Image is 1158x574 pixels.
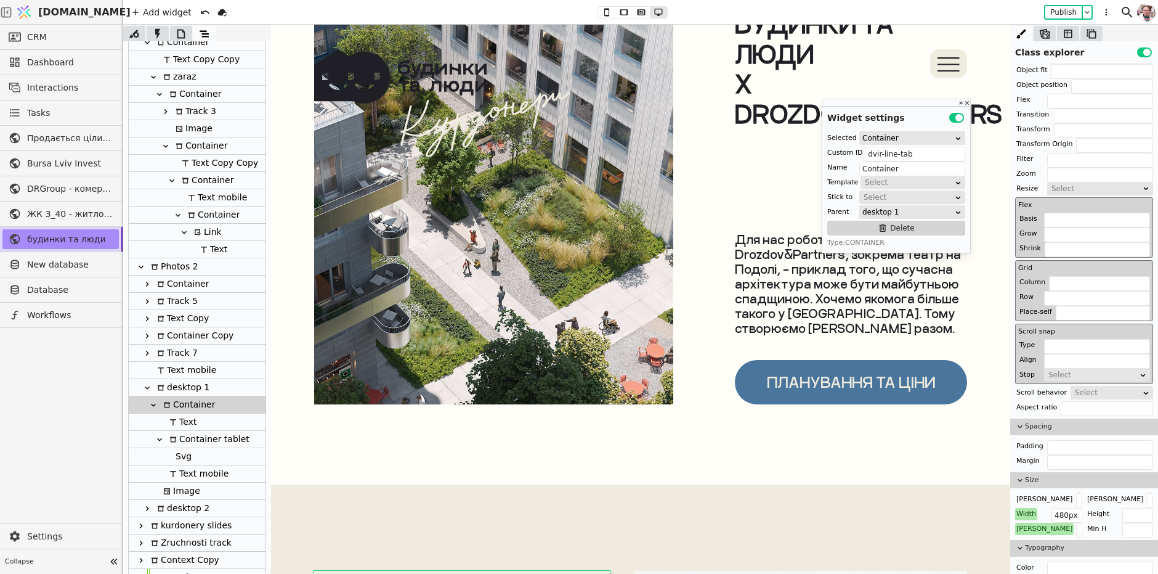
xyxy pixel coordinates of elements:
[129,483,265,500] div: Image
[153,293,198,310] div: Track 5
[864,191,953,203] div: Select
[1137,1,1156,23] img: 1611404642663-DSC_1169-po-%D1%81cropped.jpg
[129,396,265,414] div: Container
[1086,493,1144,506] div: [PERSON_NAME]
[153,379,209,396] div: desktop 1
[464,207,696,311] p: Для нас роботи бюро Drozdov&Partners, зокрема театр на Подолі, – приклад того, що сучасна архітек...
[27,182,113,195] span: DRGroup - комерційна нерухоомість
[27,530,113,543] span: Settings
[172,448,192,465] div: Svg
[2,154,119,173] a: Bursa Lviv Invest
[827,147,862,159] div: Custom ID
[129,552,265,569] div: Context Copy
[1018,339,1036,351] div: Type
[129,120,265,137] div: Image
[865,176,953,189] div: Select
[1086,508,1111,520] div: Height
[129,137,265,155] div: Container
[184,207,240,223] div: Container
[129,224,265,241] div: Link
[1015,94,1031,106] div: Flex
[38,5,131,20] span: [DOMAIN_NAME]
[129,189,265,207] div: Text mobile
[129,276,265,293] div: Container
[129,86,265,103] div: Container
[496,348,665,366] div: ПЛАНУВАННЯ ТА ЦІНИ
[129,327,265,345] div: Container Copy
[129,310,265,327] div: Text Copy
[464,44,696,74] p: х
[129,155,265,172] div: Text Copy Copy
[1018,306,1053,318] div: Place-self
[129,34,265,51] div: Container
[129,431,265,448] div: Container tablet
[166,414,196,430] div: Text
[1051,182,1141,195] div: Select
[1015,79,1069,91] div: Object position
[178,172,233,189] div: Container
[129,448,265,465] div: Svg
[172,120,213,137] div: Image
[129,103,265,120] div: Track 3
[160,51,240,68] div: Text Copy Copy
[2,179,119,199] a: DRGroup - комерційна нерухоомість
[129,362,265,379] div: Text mobile
[27,107,51,120] span: Tasks
[153,34,209,51] div: Container
[129,207,265,224] div: Container
[12,1,123,24] a: [DOMAIN_NAME]
[27,81,113,94] span: Interactions
[172,103,216,120] div: Track 3
[153,345,198,361] div: Track 7
[1025,543,1153,554] span: Typography
[160,396,215,413] div: Container
[1025,422,1153,432] span: Spacing
[27,31,47,44] span: CRM
[1018,263,1150,274] h4: Grid
[1015,440,1045,453] div: Padding
[2,103,119,123] a: Tasks
[862,132,954,144] div: Container
[827,221,965,236] button: Delete
[129,68,265,86] div: zaraz
[178,155,258,171] div: Text Copy Copy
[2,229,119,249] a: будинки та люди
[271,25,1010,574] iframe: To enrich screen reader interactions, please activate Accessibility in Grammarly extension settings
[153,276,209,292] div: Container
[153,362,216,379] div: Text mobile
[160,68,196,85] div: zaraz
[827,238,965,248] div: Type: CONTAINER
[172,137,227,154] div: Container
[2,27,119,47] a: CRM
[1018,276,1047,289] div: Column
[1015,562,1035,574] div: Color
[1086,523,1107,535] div: Min H
[129,345,265,362] div: Track 7
[27,208,113,221] span: ЖК З_40 - житлова та комерційна нерухомість класу Преміум
[190,224,222,240] div: Link
[1075,387,1141,399] div: Select
[27,284,113,297] span: Database
[1018,228,1039,240] div: Grow
[2,280,119,300] a: Database
[1015,153,1034,165] div: Filter
[2,78,119,97] a: Interactions
[2,255,119,274] a: New database
[166,465,229,482] div: Text mobile
[129,258,265,276] div: Photos 2
[1018,354,1038,366] div: Align
[1018,200,1150,211] h4: Flex
[1015,387,1068,399] div: Scroll behavior
[2,204,119,224] a: ЖК З_40 - житлова та комерційна нерухомість класу Преміум
[153,500,209,517] div: desktop 2
[129,293,265,310] div: Track 5
[27,157,113,170] span: Bursa Lviv Invest
[1048,369,1138,381] div: Select
[1018,242,1042,255] div: Shrink
[2,128,119,148] a: Продається цілий будинок [PERSON_NAME] нерухомість
[1015,182,1039,195] div: Resize
[1045,6,1082,18] button: Publish
[153,327,233,344] div: Container Copy
[822,107,970,125] div: Widget settings
[129,535,265,552] div: Zruchnosti track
